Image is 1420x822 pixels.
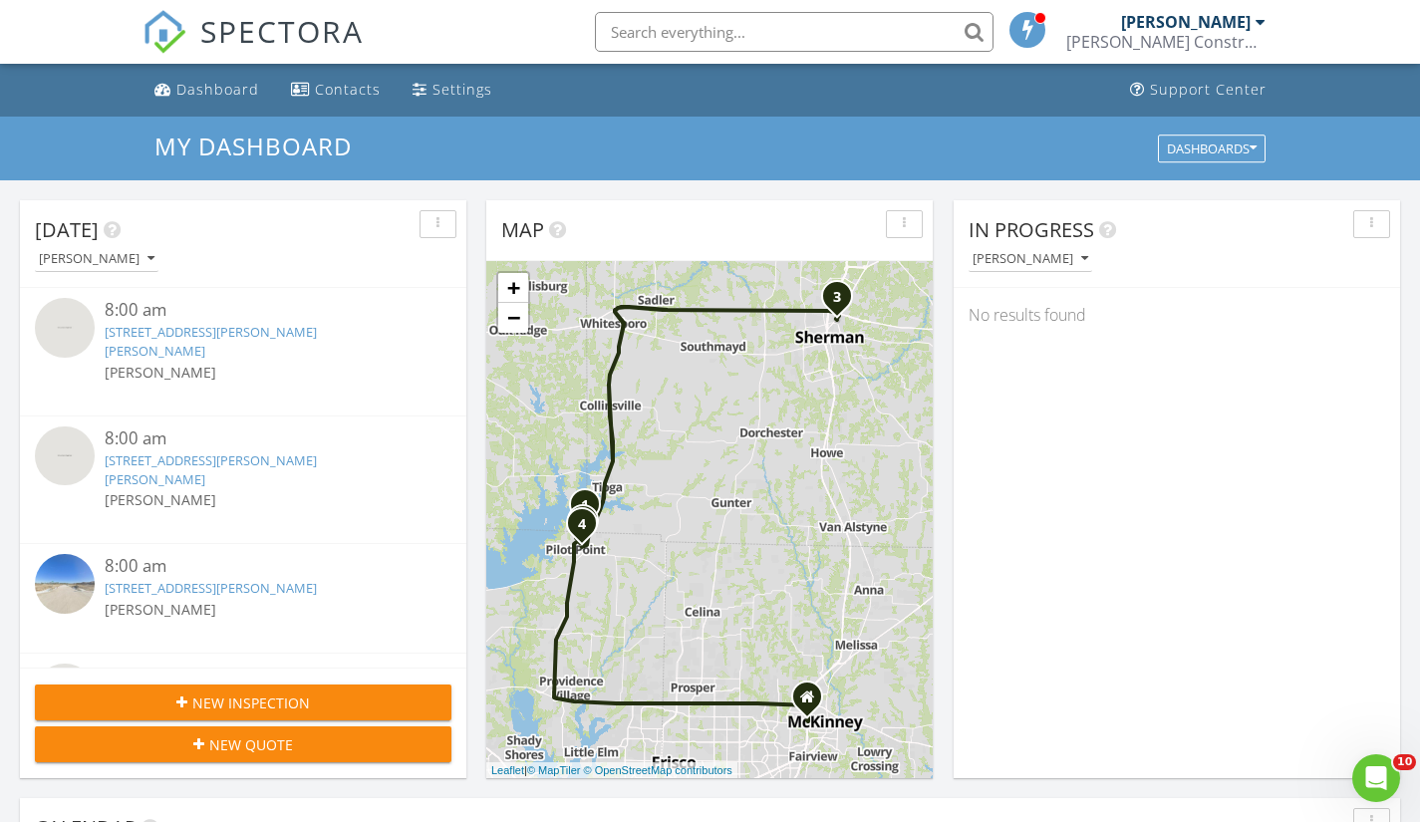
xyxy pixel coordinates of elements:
a: [STREET_ADDRESS][PERSON_NAME][PERSON_NAME] [105,451,317,488]
div: Contacts [315,80,381,99]
img: streetview [35,664,95,723]
a: Zoom in [498,273,528,303]
a: 8:00 am [STREET_ADDRESS][PERSON_NAME][PERSON_NAME] [PERSON_NAME] [35,298,451,406]
span: New Inspection [192,692,310,713]
a: Support Center [1122,72,1275,109]
div: 8:00 am [105,554,418,579]
div: [PERSON_NAME] [39,252,154,266]
button: Dashboards [1158,135,1266,162]
input: Search everything... [595,12,994,52]
button: [PERSON_NAME] [35,246,158,273]
a: Leaflet [491,764,524,776]
a: © MapTiler [527,764,581,776]
button: [PERSON_NAME] [969,246,1092,273]
div: Hanson Construction Consulting [1066,32,1266,52]
div: Settings [432,80,492,99]
img: streetview [35,426,95,486]
a: 8:00 am [STREET_ADDRESS][PERSON_NAME][PERSON_NAME] [PERSON_NAME] [35,426,451,534]
span: [DATE] [35,216,99,243]
div: No results found [954,288,1400,342]
img: The Best Home Inspection Software - Spectora [142,10,186,54]
iframe: Intercom live chat [1352,754,1400,802]
img: streetview [35,554,95,614]
button: New Inspection [35,685,451,720]
div: | [486,762,737,779]
a: [STREET_ADDRESS][PERSON_NAME][PERSON_NAME] [105,323,317,360]
div: 321 N. Central Expwy, Ste 355, McKinney TX 75070 [807,696,819,708]
span: Map [501,216,544,243]
span: My Dashboard [154,130,352,162]
button: New Quote [35,726,451,762]
div: 8:00 am [105,426,418,451]
div: [PERSON_NAME] [973,252,1088,266]
a: © OpenStreetMap contributors [584,764,732,776]
i: 3 [833,291,841,305]
span: New Quote [209,734,293,755]
a: Zoom out [498,303,528,333]
span: In Progress [969,216,1094,243]
img: streetview [35,298,95,358]
i: 4 [578,518,586,532]
span: [PERSON_NAME] [105,363,216,382]
div: 157 Cole Ln, Pilot Point, TX 76258 [582,523,594,535]
a: Contacts [283,72,389,109]
span: [PERSON_NAME] [105,600,216,619]
span: SPECTORA [200,10,364,52]
a: 8:00 am [STREET_ADDRESS][PERSON_NAME] [PERSON_NAME] [35,664,451,751]
div: Support Center [1150,80,1267,99]
div: 716 Tiger Lily Wy, Pilot Point, TX 76258 [585,504,597,516]
a: 8:00 am [STREET_ADDRESS][PERSON_NAME] [PERSON_NAME] [35,554,451,642]
div: 8:00 am [105,664,418,688]
div: [PERSON_NAME] [1121,12,1251,32]
a: [STREET_ADDRESS][PERSON_NAME] [105,579,317,597]
a: Settings [405,72,500,109]
div: Dashboards [1167,141,1257,155]
div: 3412 Rendezvous Way, Sherman, TX 75090 [837,296,849,308]
a: Dashboard [146,72,267,109]
a: SPECTORA [142,27,364,69]
div: 8:00 am [105,298,418,323]
div: Dashboard [176,80,259,99]
span: 10 [1393,754,1416,770]
i: 1 [581,499,589,513]
span: [PERSON_NAME] [105,490,216,509]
